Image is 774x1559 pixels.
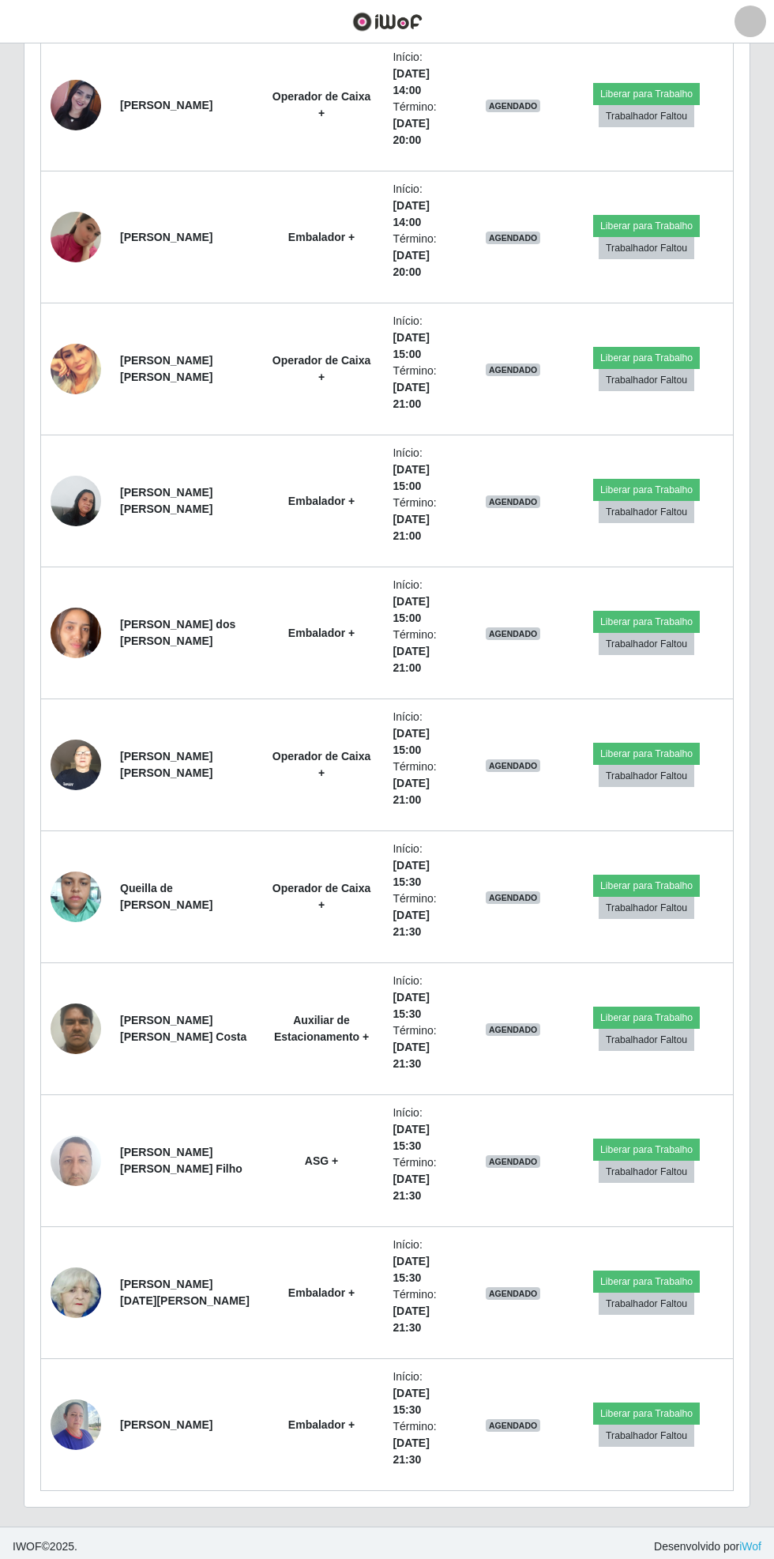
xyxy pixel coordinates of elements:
img: 1747246245784.jpeg [51,344,101,394]
li: Término: [393,99,457,149]
time: [DATE] 15:30 [393,1123,429,1152]
time: [DATE] 21:30 [393,1041,429,1070]
img: 1752499690681.jpeg [51,80,101,130]
strong: [PERSON_NAME] [PERSON_NAME] [120,354,212,383]
button: Trabalhador Faltou [599,1029,694,1051]
strong: Embalador + [288,1418,355,1431]
li: Início: [393,313,457,363]
time: [DATE] 21:00 [393,381,429,410]
li: Término: [393,1418,457,1468]
img: 1707874024765.jpeg [51,467,101,534]
strong: [PERSON_NAME] [PERSON_NAME] [120,486,212,515]
strong: Embalador + [288,627,355,639]
time: [DATE] 15:00 [393,727,429,756]
strong: Operador de Caixa + [272,750,371,779]
li: Início: [393,841,457,891]
strong: Embalador + [288,495,355,507]
button: Trabalhador Faltou [599,1293,694,1315]
span: AGENDADO [486,363,541,376]
li: Início: [393,577,457,627]
button: Liberar para Trabalho [593,479,700,501]
span: AGENDADO [486,1287,541,1300]
li: Término: [393,231,457,281]
time: [DATE] 21:00 [393,777,429,806]
strong: ASG + [305,1154,338,1167]
time: [DATE] 15:00 [393,595,429,624]
img: CoreUI Logo [352,12,423,32]
li: Término: [393,495,457,544]
strong: [PERSON_NAME] dos [PERSON_NAME] [120,618,235,647]
li: Início: [393,973,457,1022]
button: Trabalhador Faltou [599,897,694,919]
strong: [PERSON_NAME] [120,1418,212,1431]
img: 1736086638686.jpeg [51,1127,101,1194]
strong: [PERSON_NAME] [120,231,212,243]
strong: Embalador + [288,231,355,243]
span: AGENDADO [486,232,541,244]
time: [DATE] 15:30 [393,991,429,1020]
img: 1752674508092.jpeg [51,599,101,666]
li: Término: [393,1286,457,1336]
strong: Embalador + [288,1286,355,1299]
time: [DATE] 20:00 [393,117,429,146]
time: [DATE] 20:00 [393,249,429,278]
time: [DATE] 21:30 [393,1305,429,1334]
button: Liberar para Trabalho [593,875,700,897]
time: [DATE] 15:00 [393,331,429,360]
strong: [PERSON_NAME] [120,99,212,111]
li: Início: [393,709,457,759]
li: Início: [393,49,457,99]
button: Liberar para Trabalho [593,611,700,633]
button: Liberar para Trabalho [593,1271,700,1293]
li: Término: [393,1154,457,1204]
span: AGENDADO [486,627,541,640]
time: [DATE] 21:30 [393,1437,429,1466]
strong: Queilla de [PERSON_NAME] [120,882,212,911]
li: Início: [393,1105,457,1154]
button: Liberar para Trabalho [593,1139,700,1161]
button: Liberar para Trabalho [593,1403,700,1425]
button: Trabalhador Faltou [599,237,694,259]
span: AGENDADO [486,891,541,904]
time: [DATE] 21:30 [393,909,429,938]
button: Liberar para Trabalho [593,743,700,765]
li: Término: [393,1022,457,1072]
li: Início: [393,1237,457,1286]
span: Desenvolvido por [654,1538,761,1555]
img: 1657005856097.jpeg [51,1264,101,1321]
span: AGENDADO [486,495,541,508]
time: [DATE] 21:00 [393,645,429,674]
time: [DATE] 14:00 [393,199,429,228]
button: Trabalhador Faltou [599,105,694,127]
strong: [PERSON_NAME] [PERSON_NAME] [120,750,212,779]
button: Liberar para Trabalho [593,1007,700,1029]
strong: [PERSON_NAME] [PERSON_NAME] Costa [120,1014,246,1043]
strong: Operador de Caixa + [272,354,371,383]
li: Término: [393,759,457,808]
li: Início: [393,445,457,495]
time: [DATE] 14:00 [393,67,429,96]
time: [DATE] 21:30 [393,1173,429,1202]
button: Trabalhador Faltou [599,1425,694,1447]
img: 1723687627540.jpeg [51,1391,101,1458]
time: [DATE] 15:30 [393,859,429,888]
button: Liberar para Trabalho [593,215,700,237]
button: Liberar para Trabalho [593,83,700,105]
li: Início: [393,1369,457,1418]
span: © 2025 . [13,1538,77,1555]
img: 1746725446960.jpeg [51,863,101,930]
strong: Operador de Caixa + [272,90,371,119]
span: AGENDADO [486,100,541,112]
time: [DATE] 21:00 [393,513,429,542]
button: Trabalhador Faltou [599,765,694,787]
span: AGENDADO [486,1023,541,1036]
button: Trabalhador Faltou [599,1161,694,1183]
strong: Operador de Caixa + [272,882,371,911]
span: AGENDADO [486,759,541,772]
time: [DATE] 15:00 [393,463,429,492]
button: Trabalhador Faltou [599,501,694,523]
a: iWof [739,1540,761,1553]
li: Término: [393,363,457,412]
img: 1741890042510.jpeg [51,192,101,282]
button: Trabalhador Faltou [599,369,694,391]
